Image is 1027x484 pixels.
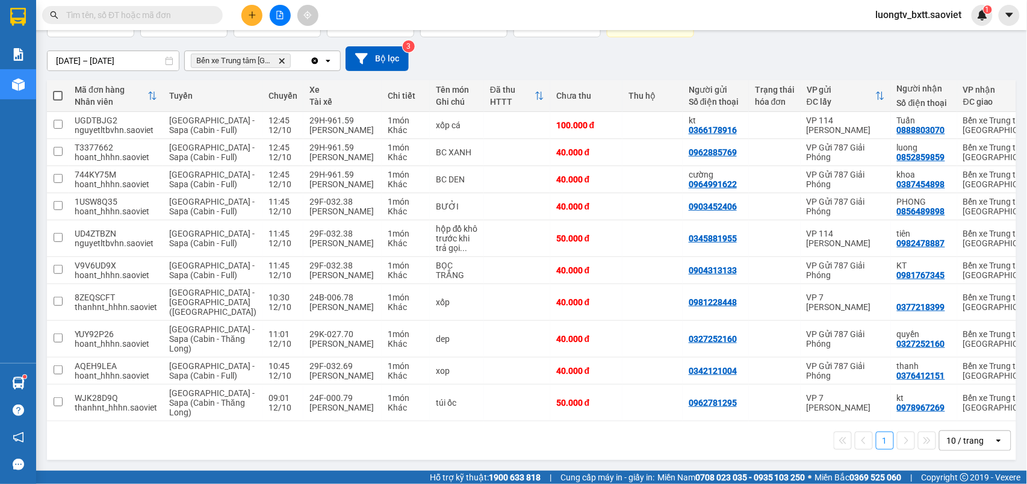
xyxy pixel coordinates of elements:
[897,179,945,189] div: 0387454898
[75,361,157,371] div: AQEH9LEA
[436,85,478,95] div: Tên món
[13,405,24,416] span: question-circle
[293,55,294,67] input: Selected Bến xe Trung tâm Lào Cai.
[436,261,478,280] div: BỌC TRẮNG
[999,5,1020,26] button: caret-down
[807,197,885,216] div: VP Gửi 787 Giải Phóng
[268,125,297,135] div: 12/10
[985,5,990,14] span: 1
[268,371,297,380] div: 12/10
[169,170,255,189] span: [GEOGRAPHIC_DATA] - Sapa (Cabin - Full)
[248,11,256,19] span: plus
[309,85,376,95] div: Xe
[689,265,737,275] div: 0904313133
[309,116,376,125] div: 29H-961.59
[388,170,424,179] div: 1 món
[75,329,157,339] div: YUY92P26
[268,238,297,248] div: 12/10
[23,375,26,379] sup: 1
[897,152,945,162] div: 0852859859
[897,170,951,179] div: khoa
[689,398,737,408] div: 0962781295
[75,97,147,107] div: Nhân viên
[268,179,297,189] div: 12/10
[897,371,945,380] div: 0376412151
[807,97,875,107] div: ĐC lấy
[191,54,291,68] span: Bến xe Trung tâm Lào Cai, close by backspace
[807,143,885,162] div: VP Gửi 787 Giải Phóng
[268,361,297,371] div: 10:45
[268,339,297,349] div: 12/10
[897,116,951,125] div: Tuấn
[297,5,318,26] button: aim
[169,197,255,216] span: [GEOGRAPHIC_DATA] - Sapa (Cabin - Full)
[807,361,885,380] div: VP Gửi 787 Giải Phóng
[897,229,951,238] div: tiên
[268,403,297,412] div: 12/10
[815,471,902,484] span: Miền Bắc
[556,234,616,243] div: 50.000 đ
[309,229,376,238] div: 29F-032.38
[309,152,376,162] div: [PERSON_NAME]
[436,398,478,408] div: túi ốc
[897,302,945,312] div: 0377218399
[977,10,988,20] img: icon-new-feature
[556,334,616,344] div: 40.000 đ
[268,270,297,280] div: 12/10
[994,436,1004,445] svg: open
[403,40,415,52] sup: 3
[876,432,894,450] button: 1
[897,98,951,108] div: Số điện thoại
[276,11,284,19] span: file-add
[75,170,157,179] div: 744KY75M
[309,97,376,107] div: Tài xế
[897,329,951,339] div: quyền
[556,202,616,211] div: 40.000 đ
[689,366,737,376] div: 0342121004
[657,471,805,484] span: Miền Nam
[75,206,157,216] div: hoant_hhhn.saoviet
[897,361,951,371] div: thanh
[75,197,157,206] div: 1USW8Q35
[75,393,157,403] div: WJK28D9Q
[947,435,984,447] div: 10 / trang
[490,97,535,107] div: HTTT
[268,206,297,216] div: 12/10
[984,5,992,14] sup: 1
[169,143,255,162] span: [GEOGRAPHIC_DATA] - Sapa (Cabin - Full)
[436,202,478,211] div: BƯỞI
[1004,10,1015,20] span: caret-down
[695,473,805,482] strong: 0708 023 035 - 0935 103 250
[75,85,147,95] div: Mã đơn hàng
[436,366,478,376] div: xop
[169,388,255,417] span: [GEOGRAPHIC_DATA] - Sapa (Cabin - Thăng Long)
[270,5,291,26] button: file-add
[550,471,551,484] span: |
[808,475,812,480] span: ⚪️
[388,293,424,302] div: 1 món
[388,403,424,412] div: Khác
[169,91,256,101] div: Tuyến
[12,48,25,61] img: solution-icon
[801,80,891,112] th: Toggle SortBy
[310,56,320,66] svg: Clear all
[75,116,157,125] div: UGDTBJG2
[897,197,951,206] div: PHONG
[897,125,945,135] div: 0888803070
[10,8,26,26] img: logo-vxr
[807,85,875,95] div: VP gửi
[309,302,376,312] div: [PERSON_NAME]
[75,238,157,248] div: nguyetltbvhn.saoviet
[484,80,550,112] th: Toggle SortBy
[75,125,157,135] div: nguyetltbvhn.saoviet
[689,116,743,125] div: kt
[807,261,885,280] div: VP Gửi 787 Giải Phóng
[75,403,157,412] div: thanhnt_hhhn.saoviet
[388,125,424,135] div: Khác
[268,143,297,152] div: 12:45
[13,459,24,470] span: message
[388,393,424,403] div: 1 món
[388,116,424,125] div: 1 món
[897,393,951,403] div: kt
[388,329,424,339] div: 1 món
